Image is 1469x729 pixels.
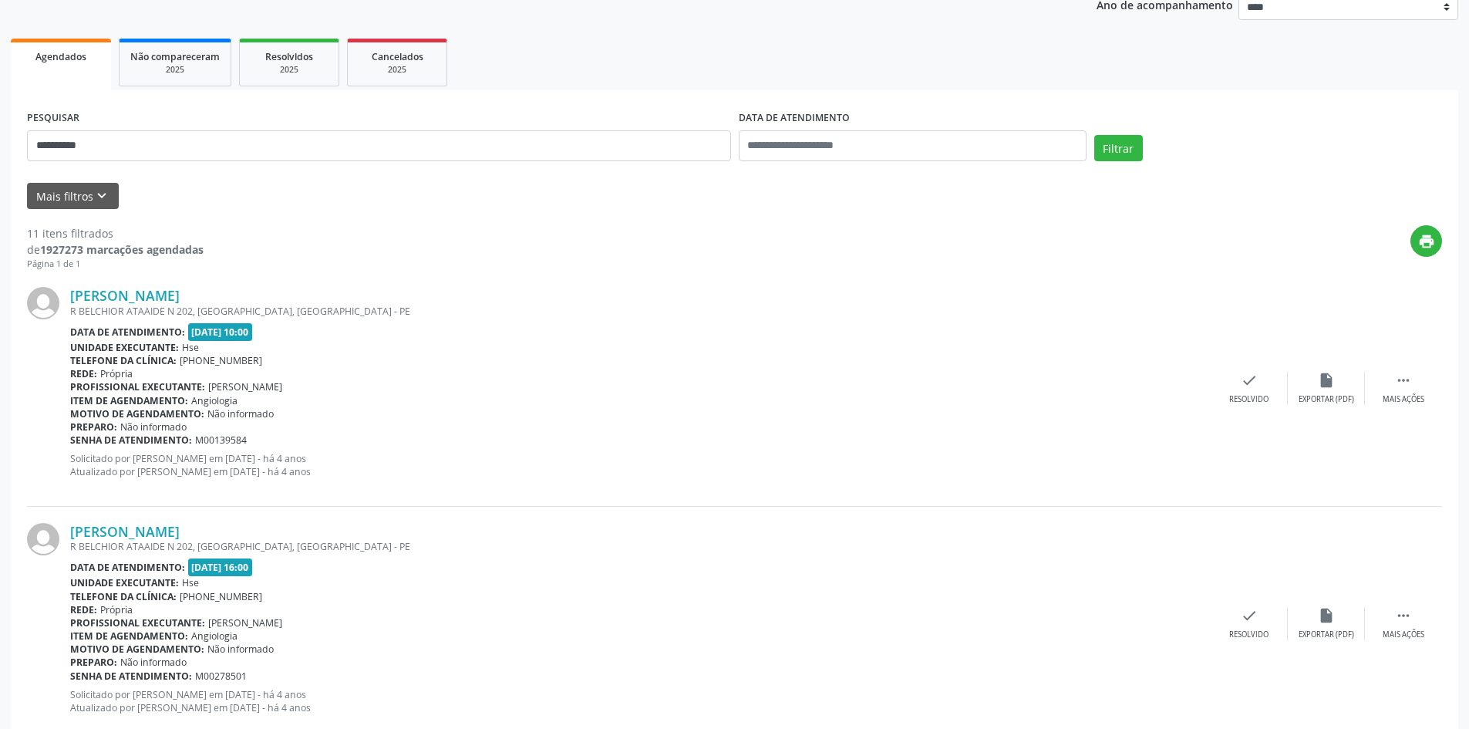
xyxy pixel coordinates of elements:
[70,656,117,669] b: Preparo:
[70,688,1211,714] p: Solicitado por [PERSON_NAME] em [DATE] - há 4 anos Atualizado por [PERSON_NAME] em [DATE] - há 4 ...
[70,407,204,420] b: Motivo de agendamento:
[188,559,253,576] span: [DATE] 16:00
[70,561,185,574] b: Data de atendimento:
[1383,394,1424,405] div: Mais ações
[372,50,423,63] span: Cancelados
[1229,629,1269,640] div: Resolvido
[1395,607,1412,624] i: 
[1241,607,1258,624] i: check
[27,241,204,258] div: de
[1299,629,1354,640] div: Exportar (PDF)
[120,656,187,669] span: Não informado
[27,258,204,271] div: Página 1 de 1
[27,106,79,130] label: PESQUISAR
[1241,372,1258,389] i: check
[70,394,188,407] b: Item de agendamento:
[70,670,192,683] b: Senha de atendimento:
[180,590,262,603] span: [PHONE_NUMBER]
[70,326,185,339] b: Data de atendimento:
[70,380,205,393] b: Profissional executante:
[70,523,180,540] a: [PERSON_NAME]
[130,64,220,76] div: 2025
[1318,607,1335,624] i: insert_drive_file
[191,629,238,643] span: Angiologia
[182,341,199,354] span: Hse
[195,670,247,683] span: M00278501
[70,576,179,589] b: Unidade executante:
[180,354,262,367] span: [PHONE_NUMBER]
[265,50,313,63] span: Resolvidos
[27,287,59,319] img: img
[70,287,180,304] a: [PERSON_NAME]
[1418,233,1435,250] i: print
[182,576,199,589] span: Hse
[1410,225,1442,257] button: print
[739,106,850,130] label: DATA DE ATENDIMENTO
[27,225,204,241] div: 11 itens filtrados
[191,394,238,407] span: Angiologia
[1299,394,1354,405] div: Exportar (PDF)
[70,540,1211,553] div: R BELCHIOR ATAAIDE N 202, [GEOGRAPHIC_DATA], [GEOGRAPHIC_DATA] - PE
[70,420,117,434] b: Preparo:
[70,305,1211,318] div: R BELCHIOR ATAAIDE N 202, [GEOGRAPHIC_DATA], [GEOGRAPHIC_DATA] - PE
[208,380,282,393] span: [PERSON_NAME]
[1229,394,1269,405] div: Resolvido
[70,590,177,603] b: Telefone da clínica:
[188,323,253,341] span: [DATE] 10:00
[251,64,328,76] div: 2025
[70,367,97,380] b: Rede:
[359,64,436,76] div: 2025
[100,367,133,380] span: Própria
[130,50,220,63] span: Não compareceram
[70,452,1211,478] p: Solicitado por [PERSON_NAME] em [DATE] - há 4 anos Atualizado por [PERSON_NAME] em [DATE] - há 4 ...
[208,616,282,629] span: [PERSON_NAME]
[207,407,274,420] span: Não informado
[93,187,110,204] i: keyboard_arrow_down
[70,354,177,367] b: Telefone da clínica:
[70,341,179,354] b: Unidade executante:
[70,434,192,447] b: Senha de atendimento:
[70,629,188,643] b: Item de agendamento:
[27,523,59,555] img: img
[35,50,86,63] span: Agendados
[1094,135,1143,161] button: Filtrar
[195,434,247,447] span: M00139584
[27,183,119,210] button: Mais filtroskeyboard_arrow_down
[1318,372,1335,389] i: insert_drive_file
[70,603,97,616] b: Rede:
[207,643,274,656] span: Não informado
[120,420,187,434] span: Não informado
[1383,629,1424,640] div: Mais ações
[70,643,204,656] b: Motivo de agendamento:
[100,603,133,616] span: Própria
[70,616,205,629] b: Profissional executante:
[1395,372,1412,389] i: 
[40,242,204,257] strong: 1927273 marcações agendadas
